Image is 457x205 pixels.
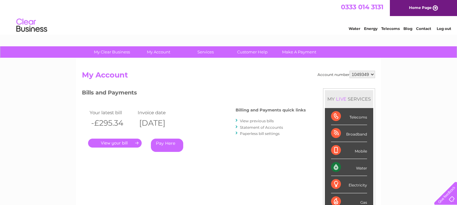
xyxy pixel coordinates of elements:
[331,142,367,159] div: Mobile
[349,26,360,31] a: Water
[227,46,278,58] a: Customer Help
[83,3,374,30] div: Clear Business is a trading name of Verastar Limited (registered in [GEOGRAPHIC_DATA] No. 3667643...
[335,96,348,102] div: LIVE
[325,90,373,108] div: MY SERVICES
[82,71,375,82] h2: My Account
[240,119,274,123] a: View previous bills
[87,46,137,58] a: My Clear Business
[317,71,375,78] div: Account number
[437,26,451,31] a: Log out
[364,26,378,31] a: Energy
[240,125,283,130] a: Statement of Accounts
[136,117,184,129] th: [DATE]
[274,46,325,58] a: Make A Payment
[240,131,280,136] a: Paperless bill settings
[16,16,47,35] img: logo.png
[236,108,306,112] h4: Billing and Payments quick links
[331,159,367,176] div: Water
[416,26,431,31] a: Contact
[133,46,184,58] a: My Account
[88,117,136,129] th: -£295.34
[82,88,306,99] h3: Bills and Payments
[151,139,183,152] a: Pay Here
[88,139,142,148] a: .
[180,46,231,58] a: Services
[88,108,136,117] td: Your latest bill
[331,108,367,125] div: Telecoms
[331,125,367,142] div: Broadband
[381,26,400,31] a: Telecoms
[403,26,412,31] a: Blog
[136,108,184,117] td: Invoice date
[331,176,367,193] div: Electricity
[341,3,383,11] a: 0333 014 3131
